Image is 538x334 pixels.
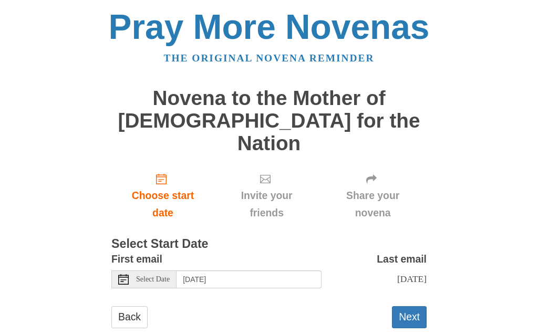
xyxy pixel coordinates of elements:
span: Invite your friends [225,187,308,222]
label: Last email [377,250,427,268]
div: Click "Next" to confirm your start date first. [319,165,427,227]
a: Back [111,306,148,328]
h1: Novena to the Mother of [DEMOGRAPHIC_DATA] for the Nation [111,87,427,154]
span: Choose start date [122,187,204,222]
label: First email [111,250,162,268]
span: [DATE] [397,274,427,284]
h3: Select Start Date [111,237,427,251]
a: Choose start date [111,165,214,227]
span: Share your novena [329,187,416,222]
div: Click "Next" to confirm your start date first. [214,165,319,227]
a: Pray More Novenas [109,7,430,46]
button: Next [392,306,427,328]
span: Select Date [136,276,170,283]
a: The original novena reminder [164,53,375,64]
